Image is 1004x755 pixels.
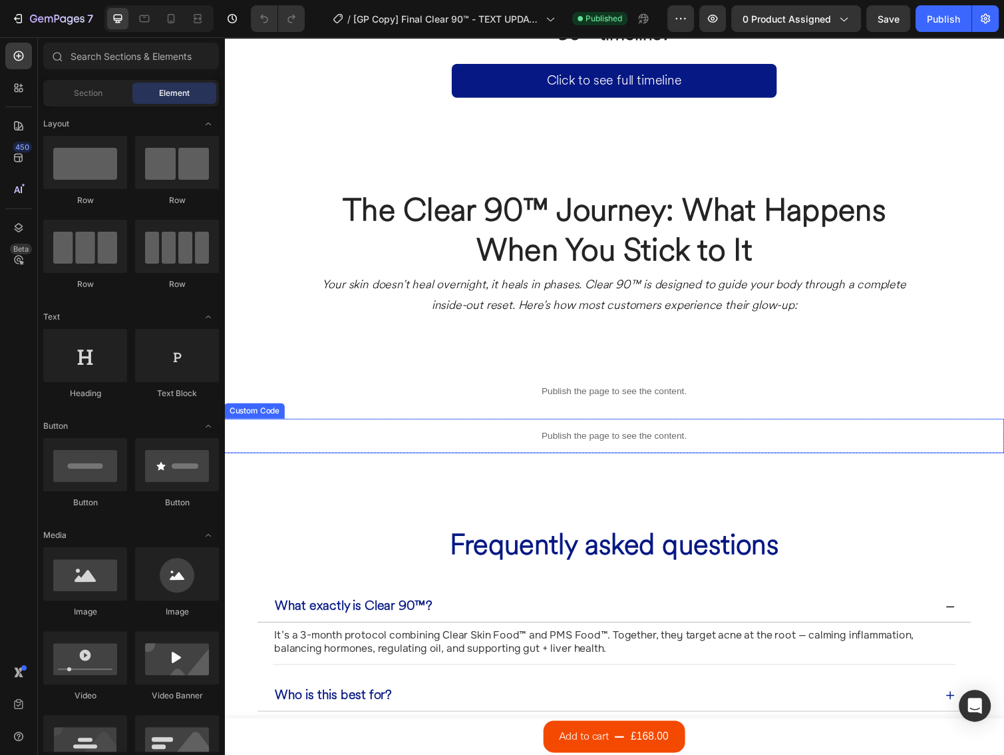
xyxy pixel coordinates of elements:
button: Save [866,5,910,32]
div: Text Block [135,387,219,399]
div: 450 [13,142,32,152]
span: Toggle open [198,113,219,134]
p: Your skin doesn’t heal overnight, it heals in phases. Clear 90™ is designed to guide your body th... [86,242,713,286]
span: Toggle open [198,525,219,546]
span: Layout [43,118,69,130]
div: Heading [43,387,127,399]
span: [GP Copy] Final Clear 90™ - TEXT UPDATED v2 [353,12,540,26]
input: Search Sections & Elements [43,43,219,69]
span: Button [43,420,68,432]
span: Published [586,13,622,25]
div: Row [43,278,127,290]
div: Button [43,497,127,509]
div: £168.00 [415,705,456,727]
p: The Clear 90™ Journey: What Happens When You Stick to It [86,156,713,240]
div: Row [135,194,219,206]
div: Image [43,606,127,618]
span: Section [74,87,102,99]
span: Toggle open [198,415,219,437]
button: 7 [5,5,99,32]
div: Beta [10,244,32,254]
div: Row [135,278,219,290]
span: Text [43,311,60,323]
div: Custom Code [3,377,59,389]
button: 0 product assigned [731,5,861,32]
button: Add to cart [327,700,472,732]
div: Undo/Redo [251,5,305,32]
button: Publish [916,5,971,32]
p: It’s a 3-month protocol combining Clear Skin Food™ and PMS Food™. Together, they target acne at t... [51,606,747,632]
span: Save [878,13,900,25]
div: Image [135,606,219,618]
p: 7 [87,11,93,27]
div: Row [43,194,127,206]
div: Video [43,690,127,702]
div: Button [135,497,219,509]
div: Publish [927,12,960,26]
div: Add to cart [343,706,394,726]
p: Frequently asked questions [35,502,764,539]
span: 0 product assigned [743,12,831,26]
span: What exactly is Clear 90™? [52,573,213,592]
span: Element [159,87,190,99]
div: Open Intercom Messenger [959,690,991,722]
span: Media [43,529,67,541]
span: / [347,12,351,26]
button: <p>Click to see full timeline&nbsp;</p> [233,27,566,62]
span: Toggle open [198,306,219,328]
span: Who is this best for? [52,664,172,683]
p: Click to see full timeline [330,33,468,57]
div: Video Banner [135,690,219,702]
iframe: Design area [224,37,1004,755]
